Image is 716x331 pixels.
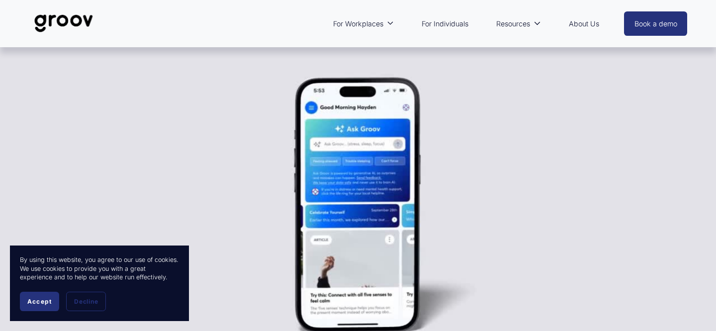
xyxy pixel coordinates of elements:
[10,246,189,321] section: Cookie banner
[624,11,688,36] a: Book a demo
[491,12,545,35] a: folder dropdown
[27,298,52,305] span: Accept
[496,17,530,30] span: Resources
[66,292,106,311] button: Decline
[29,7,99,40] img: Groov | Unlock Human Potential at Work and in Life
[328,12,399,35] a: folder dropdown
[20,292,59,311] button: Accept
[333,17,383,30] span: For Workplaces
[417,12,473,35] a: For Individuals
[74,298,98,305] span: Decline
[20,255,179,282] p: By using this website, you agree to our use of cookies. We use cookies to provide you with a grea...
[564,12,604,35] a: About Us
